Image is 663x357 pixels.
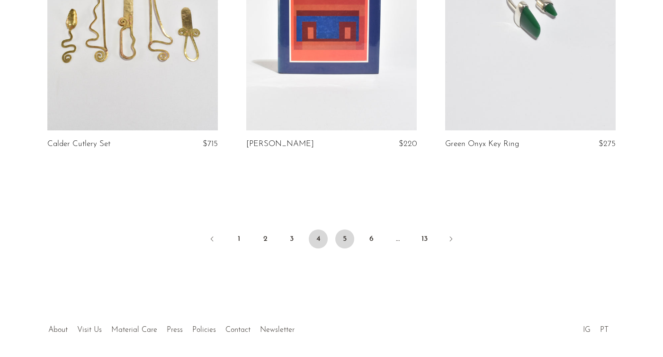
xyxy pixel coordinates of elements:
a: [PERSON_NAME] [246,140,314,148]
a: IG [583,326,591,334]
a: 13 [415,229,434,248]
a: Green Onyx Key Ring [445,140,519,148]
span: … [388,229,407,248]
a: Next [441,229,460,250]
ul: Quick links [44,319,299,337]
span: $715 [203,140,218,148]
span: 4 [309,229,328,248]
a: Calder Cutlery Set [47,140,110,148]
span: $275 [599,140,616,148]
a: PT [600,326,609,334]
a: Previous [203,229,222,250]
a: Contact [225,326,251,334]
a: Press [167,326,183,334]
a: 1 [229,229,248,248]
a: Visit Us [77,326,102,334]
a: 6 [362,229,381,248]
a: Material Care [111,326,157,334]
a: 2 [256,229,275,248]
a: Policies [192,326,216,334]
a: 3 [282,229,301,248]
a: 5 [335,229,354,248]
a: About [48,326,68,334]
ul: Social Medias [578,319,613,337]
span: $220 [399,140,417,148]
